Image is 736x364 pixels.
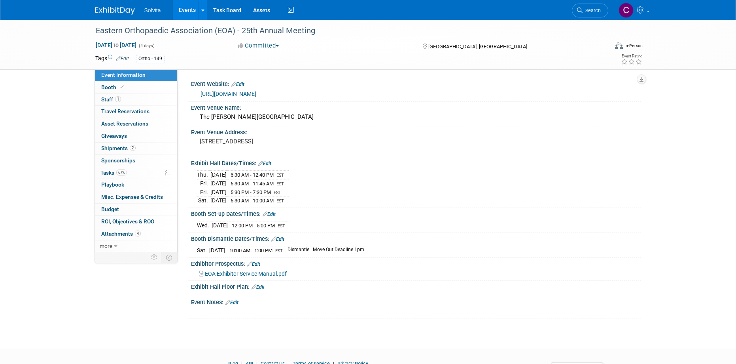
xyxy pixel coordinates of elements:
[191,102,641,112] div: Event Venue Name:
[191,78,641,88] div: Event Website:
[161,252,177,263] td: Toggle Event Tabs
[101,218,154,225] span: ROI, Objectives & ROO
[100,170,127,176] span: Tasks
[148,252,161,263] td: Personalize Event Tab Strip
[428,44,527,50] span: [GEOGRAPHIC_DATA], [GEOGRAPHIC_DATA]
[197,196,210,205] td: Sat.
[101,157,135,164] span: Sponsorships
[258,161,271,166] a: Edit
[191,296,641,307] div: Event Notes:
[116,170,127,175] span: 67%
[95,228,177,240] a: Attachments4
[95,130,177,142] a: Giveaways
[101,72,146,78] span: Event Information
[191,233,641,243] div: Booth Dismantle Dates/Times:
[276,173,284,178] span: EST
[619,3,634,18] img: Cindy Miller
[197,111,635,123] div: The [PERSON_NAME][GEOGRAPHIC_DATA]
[197,188,210,196] td: Fri.
[136,55,165,63] div: Ortho - 149
[200,138,370,145] pre: [STREET_ADDRESS]
[252,284,265,290] a: Edit
[135,231,141,236] span: 4
[144,7,161,13] span: Solvita
[197,221,212,230] td: Wed.
[562,41,643,53] div: Event Format
[201,91,256,97] a: [URL][DOMAIN_NAME]
[95,7,135,15] img: ExhibitDay
[247,261,260,267] a: Edit
[95,42,137,49] span: [DATE] [DATE]
[210,188,227,196] td: [DATE]
[95,118,177,130] a: Asset Reservations
[93,24,596,38] div: Eastern Orthopaedic Association (EOA) - 25th Annual Meeting
[100,243,112,249] span: more
[583,8,601,13] span: Search
[95,54,129,63] td: Tags
[231,198,274,204] span: 6:30 AM - 10:00 AM
[231,82,244,87] a: Edit
[95,143,177,154] a: Shipments2
[95,216,177,228] a: ROI, Objectives & ROO
[191,208,641,218] div: Booth Set-up Dates/Times:
[95,155,177,167] a: Sponsorships
[276,181,284,187] span: EST
[95,191,177,203] a: Misc. Expenses & Credits
[191,157,641,168] div: Exhibit Hall Dates/Times:
[95,240,177,252] a: more
[95,94,177,106] a: Staff1
[278,223,285,229] span: EST
[138,43,155,48] span: (4 days)
[197,171,210,179] td: Thu.
[112,42,120,48] span: to
[95,204,177,215] a: Budget
[229,248,272,253] span: 10:00 AM - 1:00 PM
[276,198,284,204] span: EST
[271,236,284,242] a: Edit
[197,179,210,188] td: Fri.
[231,181,274,187] span: 6:30 AM - 11:45 AM
[95,167,177,179] a: Tasks67%
[210,196,227,205] td: [DATE]
[231,172,274,178] span: 6:30 AM - 12:40 PM
[191,281,641,291] div: Exhibit Hall Floor Plan:
[621,54,642,58] div: Event Rating
[95,82,177,93] a: Booth
[624,43,643,49] div: In-Person
[101,120,148,127] span: Asset Reservations
[130,145,136,151] span: 2
[115,96,121,102] span: 1
[101,181,124,188] span: Playbook
[101,133,127,139] span: Giveaways
[101,194,163,200] span: Misc. Expenses & Credits
[197,246,209,255] td: Sat.
[95,69,177,81] a: Event Information
[615,42,623,49] img: Format-Inperson.png
[199,271,287,277] a: EOA Exhibitor Service Manual.pdf
[232,223,275,229] span: 12:00 PM - 5:00 PM
[191,258,641,268] div: Exhibitor Prospectus:
[101,231,141,237] span: Attachments
[210,171,227,179] td: [DATE]
[572,4,608,17] a: Search
[225,300,238,305] a: Edit
[101,108,149,114] span: Travel Reservations
[116,56,129,61] a: Edit
[209,246,225,255] td: [DATE]
[263,212,276,217] a: Edit
[95,179,177,191] a: Playbook
[283,246,365,255] td: Dismantle | Move Out Deadline 1pm.
[120,85,124,89] i: Booth reservation complete
[191,126,641,136] div: Event Venue Address:
[205,271,287,277] span: EOA Exhibitor Service Manual.pdf
[101,145,136,151] span: Shipments
[210,179,227,188] td: [DATE]
[212,221,228,230] td: [DATE]
[275,248,283,253] span: EST
[274,190,281,195] span: EST
[231,189,271,195] span: 5:30 PM - 7:30 PM
[101,96,121,103] span: Staff
[101,84,125,90] span: Booth
[101,206,119,212] span: Budget
[95,106,177,118] a: Travel Reservations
